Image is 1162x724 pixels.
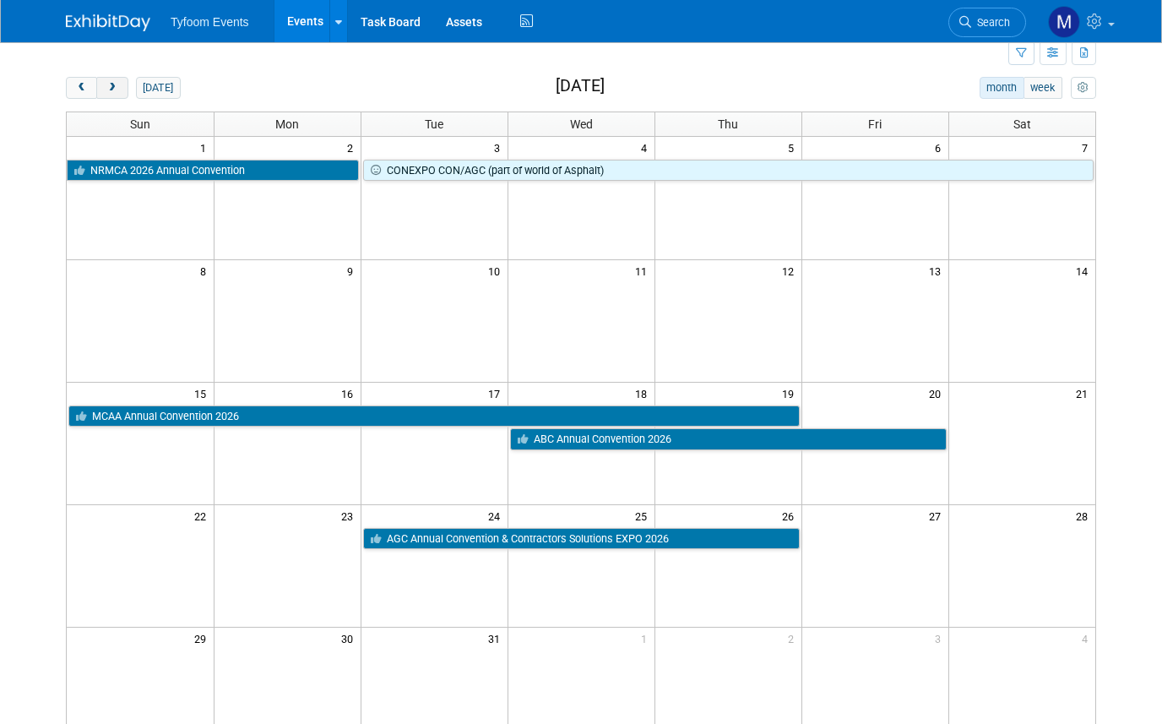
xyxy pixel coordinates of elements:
[66,77,97,99] button: prev
[425,117,443,131] span: Tue
[198,260,214,281] span: 8
[570,117,593,131] span: Wed
[66,14,150,31] img: ExhibitDay
[339,628,361,649] span: 30
[171,15,249,29] span: Tyfoom Events
[780,383,801,404] span: 19
[633,505,654,526] span: 25
[639,628,654,649] span: 1
[510,428,947,450] a: ABC Annual Convention 2026
[786,137,801,158] span: 5
[556,77,605,95] h2: [DATE]
[492,137,508,158] span: 3
[980,77,1024,99] button: month
[363,528,800,550] a: AGC Annual Convention & Contractors Solutions EXPO 2026
[345,137,361,158] span: 2
[193,628,214,649] span: 29
[718,117,738,131] span: Thu
[786,628,801,649] span: 2
[96,77,128,99] button: next
[1080,628,1095,649] span: 4
[275,117,299,131] span: Mon
[1074,383,1095,404] span: 21
[927,260,948,281] span: 13
[639,137,654,158] span: 4
[633,260,654,281] span: 11
[948,8,1026,37] a: Search
[927,383,948,404] span: 20
[486,505,508,526] span: 24
[971,16,1010,29] span: Search
[1048,6,1080,38] img: Mark Nelson
[363,160,1094,182] a: CONEXPO CON/AGC (part of world of Asphalt)
[193,505,214,526] span: 22
[339,505,361,526] span: 23
[339,383,361,404] span: 16
[933,628,948,649] span: 3
[1080,137,1095,158] span: 7
[1078,83,1089,94] i: Personalize Calendar
[868,117,882,131] span: Fri
[1074,505,1095,526] span: 28
[68,406,800,427] a: MCAA Annual Convention 2026
[927,505,948,526] span: 27
[1024,77,1062,99] button: week
[486,383,508,404] span: 17
[136,77,181,99] button: [DATE]
[67,160,359,182] a: NRMCA 2026 Annual Convention
[345,260,361,281] span: 9
[486,260,508,281] span: 10
[780,505,801,526] span: 26
[1013,117,1031,131] span: Sat
[633,383,654,404] span: 18
[193,383,214,404] span: 15
[1071,77,1096,99] button: myCustomButton
[1074,260,1095,281] span: 14
[130,117,150,131] span: Sun
[486,628,508,649] span: 31
[198,137,214,158] span: 1
[780,260,801,281] span: 12
[933,137,948,158] span: 6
